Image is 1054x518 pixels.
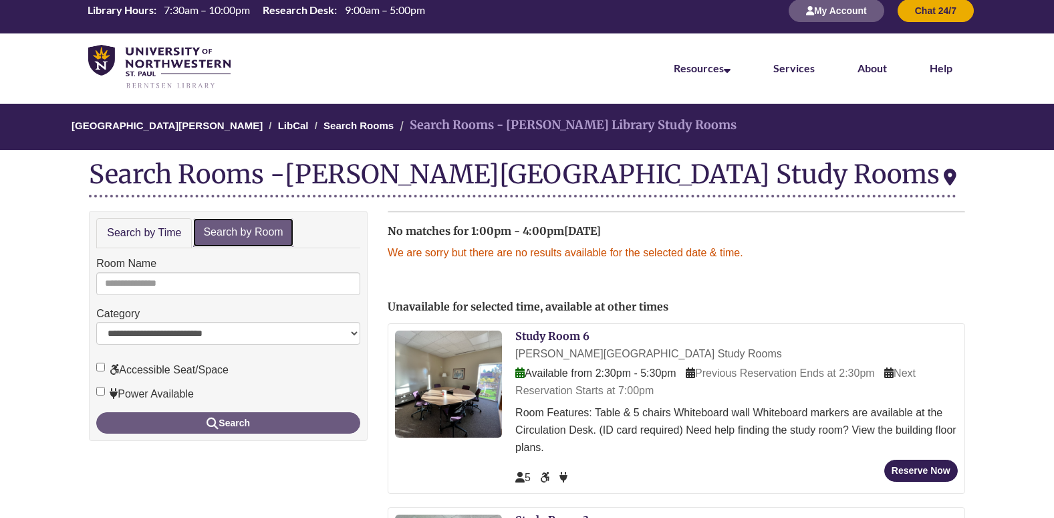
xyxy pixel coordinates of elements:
[164,3,250,16] span: 7:30am – 10:00pm
[89,160,956,197] div: Search Rooms -
[82,3,430,19] a: Hours Today
[96,255,156,272] label: Room Name
[278,120,309,131] a: LibCal
[388,226,965,238] h2: No matches for 1:00pm - 4:00pm[DATE]
[96,361,229,379] label: Accessible Seat/Space
[323,120,394,131] a: Search Rooms
[89,104,964,150] nav: Breadcrumb
[396,116,737,135] li: Search Rooms - [PERSON_NAME] Library Study Rooms
[515,404,958,456] div: Room Features: Table & 5 chairs Whiteboard wall Whiteboard markers are available at the Circulati...
[96,385,194,403] label: Power Available
[96,387,105,396] input: Power Available
[88,45,231,90] img: UNWSP Library Logo
[515,367,676,379] span: Available from 2:30pm - 5:30pm
[515,472,531,483] span: The capacity of this space
[773,62,815,74] a: Services
[858,62,887,74] a: About
[884,460,958,482] button: Reserve Now
[540,472,552,483] span: Accessible Seat/Space
[96,412,360,434] button: Search
[674,62,731,74] a: Resources
[193,218,293,247] a: Search by Room
[82,3,430,17] table: Hours Today
[930,62,952,74] a: Help
[96,363,105,371] input: Accessible Seat/Space
[96,218,192,248] a: Search by Time
[515,329,589,343] a: Study Room 6
[96,305,140,323] label: Category
[82,3,158,17] th: Library Hours:
[686,367,875,379] span: Previous Reservation Ends at 2:30pm
[898,5,974,16] a: Chat 24/7
[559,472,567,483] span: Power Available
[257,3,339,17] th: Research Desk:
[789,5,884,16] a: My Account
[72,120,263,131] a: [GEOGRAPHIC_DATA][PERSON_NAME]
[515,367,916,396] span: Next Reservation Starts at 7:00pm
[388,244,965,262] p: We are sorry but there are no results available for the selected date & time.
[285,158,956,190] div: [PERSON_NAME][GEOGRAPHIC_DATA] Study Rooms
[395,331,502,438] img: Study Room 6
[515,345,958,363] div: [PERSON_NAME][GEOGRAPHIC_DATA] Study Rooms
[345,3,425,16] span: 9:00am – 5:00pm
[388,301,965,313] h2: Unavailable for selected time, available at other times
